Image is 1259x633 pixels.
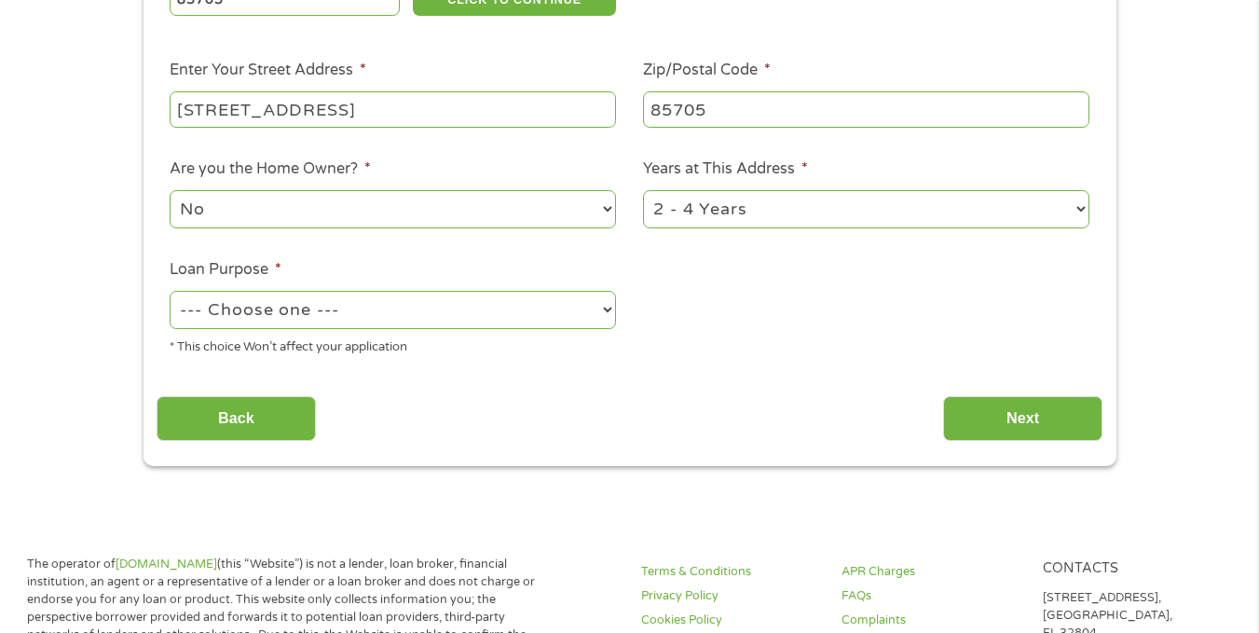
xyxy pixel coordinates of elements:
[943,396,1102,442] input: Next
[170,61,366,80] label: Enter Your Street Address
[643,159,808,179] label: Years at This Address
[170,159,371,179] label: Are you the Home Owner?
[170,332,616,357] div: * This choice Won’t affect your application
[641,563,819,581] a: Terms & Conditions
[643,61,771,80] label: Zip/Postal Code
[170,91,616,127] input: 1 Main Street
[842,612,1020,629] a: Complaints
[1043,560,1221,578] h4: Contacts
[842,563,1020,581] a: APR Charges
[641,587,819,605] a: Privacy Policy
[116,557,217,571] a: [DOMAIN_NAME]
[842,587,1020,605] a: FAQs
[170,260,281,280] label: Loan Purpose
[641,612,819,629] a: Cookies Policy
[157,396,316,442] input: Back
